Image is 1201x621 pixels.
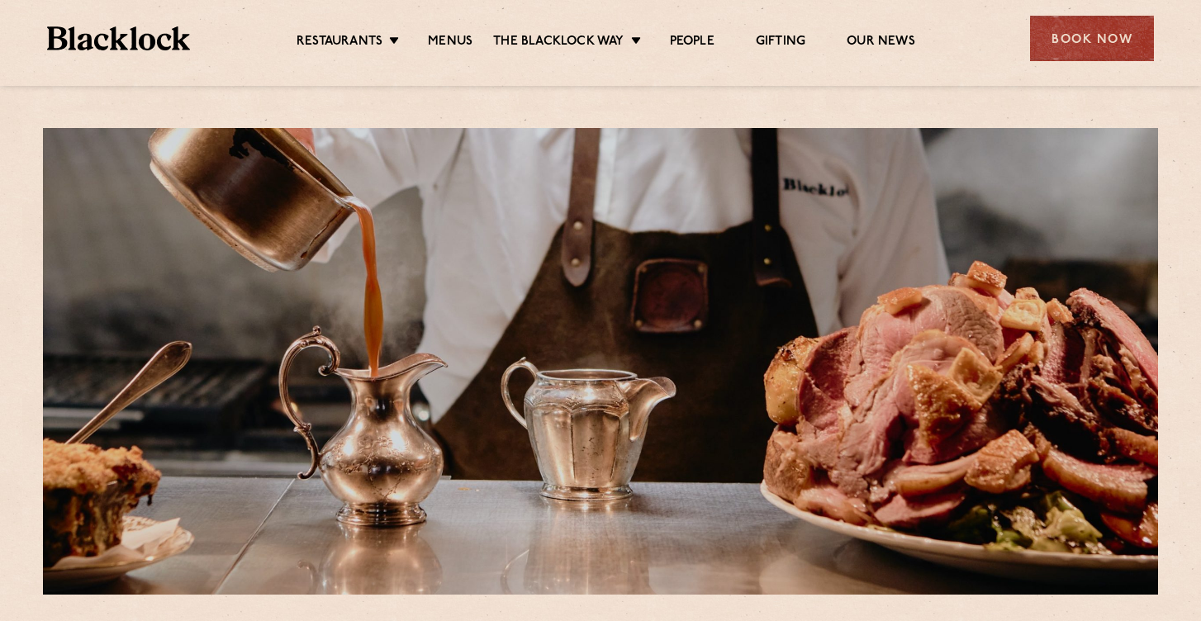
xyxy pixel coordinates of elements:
[756,34,805,52] a: Gifting
[297,34,382,52] a: Restaurants
[1030,16,1154,61] div: Book Now
[670,34,714,52] a: People
[493,34,624,52] a: The Blacklock Way
[428,34,472,52] a: Menus
[847,34,915,52] a: Our News
[47,26,190,50] img: BL_Textured_Logo-footer-cropped.svg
